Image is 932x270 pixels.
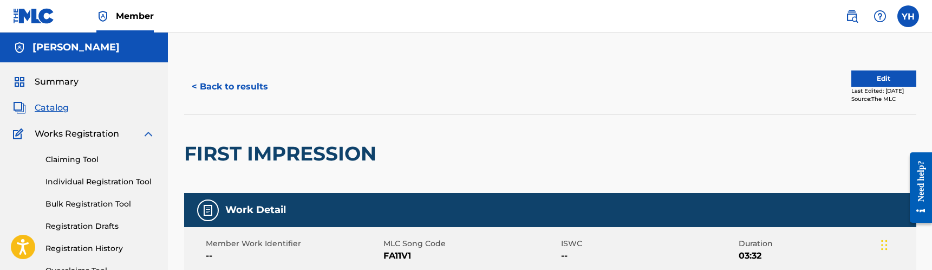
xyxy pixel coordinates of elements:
div: Source: The MLC [851,95,916,103]
a: CatalogCatalog [13,101,69,114]
h5: YoshiYahu McDaniel [32,41,120,54]
div: User Menu [897,5,919,27]
span: Duration [739,238,914,249]
button: < Back to results [184,73,276,100]
div: Drag [881,229,888,261]
img: MLC Logo [13,8,55,24]
span: ISWC [561,238,736,249]
iframe: Resource Center [902,142,932,234]
img: Top Rightsholder [96,10,109,23]
span: MLC Song Code [383,238,558,249]
span: -- [561,249,736,262]
span: Member [116,10,154,22]
span: 03:32 [739,249,914,262]
iframe: Chat Widget [878,218,932,270]
a: Individual Registration Tool [45,176,155,188]
img: Accounts [13,41,26,54]
img: Summary [13,75,26,88]
img: Catalog [13,101,26,114]
div: Help [869,5,891,27]
img: help [874,10,887,23]
img: Works Registration [13,127,27,140]
img: Work Detail [201,204,214,217]
span: Member Work Identifier [206,238,381,249]
a: Bulk Registration Tool [45,198,155,210]
span: Summary [35,75,79,88]
a: Public Search [841,5,863,27]
a: SummarySummary [13,75,79,88]
span: Works Registration [35,127,119,140]
a: Registration Drafts [45,221,155,232]
img: expand [142,127,155,140]
img: search [845,10,858,23]
h2: FIRST IMPRESSION [184,142,382,166]
span: -- [206,249,381,262]
span: FA11V1 [383,249,558,262]
button: Edit [851,70,916,87]
a: Claiming Tool [45,154,155,165]
div: Last Edited: [DATE] [851,87,916,95]
h5: Work Detail [225,204,286,216]
span: Catalog [35,101,69,114]
a: Registration History [45,243,155,254]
